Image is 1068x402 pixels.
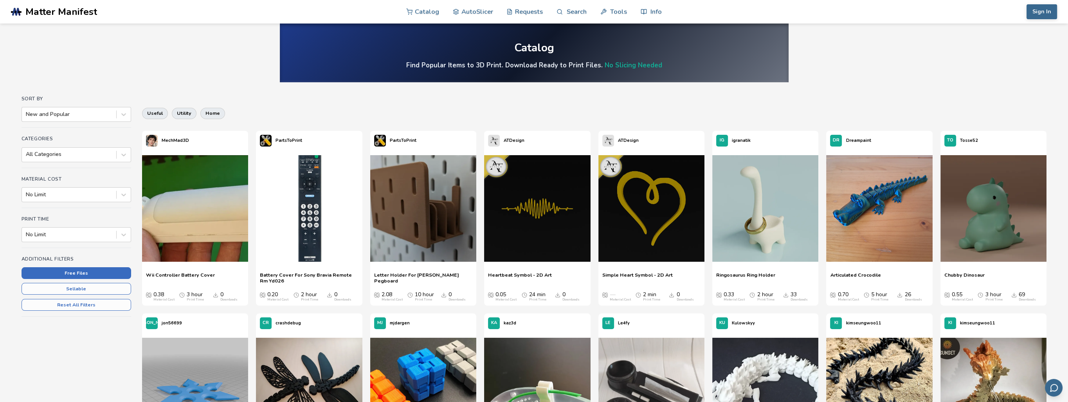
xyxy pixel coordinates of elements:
div: 3 hour [187,292,204,302]
p: kimseungwoo11 [960,319,995,327]
span: Downloads [669,292,674,298]
a: Articulated Crocodile [830,272,881,284]
div: Material Cost [267,298,288,302]
img: MechMad3D's profile [146,135,158,147]
div: Material Cost [952,298,973,302]
div: 2.08 [382,292,403,302]
button: home [200,108,225,119]
span: Average Print Time [294,292,299,298]
div: 24 min [529,292,546,302]
span: DR [833,138,839,143]
p: PartsToPrint [276,136,302,145]
button: Send feedback via email [1045,379,1063,397]
span: Average Print Time [522,292,527,298]
span: CR [263,321,269,326]
div: Print Time [757,298,774,302]
span: IG [720,138,724,143]
span: Downloads [213,292,218,298]
h4: Sort By [22,96,131,101]
div: Material Cost [495,298,517,302]
p: igranatik [732,136,751,145]
div: 0 [220,292,238,302]
a: Letter Holder For [PERSON_NAME] Pegboard [374,272,472,284]
div: Catalog [514,42,554,54]
input: New and Popular [26,111,27,118]
p: mjdargen [390,319,410,327]
h4: Material Cost [22,176,131,182]
a: Ringosaurus Ring Holder [716,272,775,284]
a: ATDesign's profileATDesign [598,131,643,150]
div: 33 [791,292,808,302]
div: 69 [1019,292,1036,302]
div: 0.33 [724,292,745,302]
button: useful [142,108,168,119]
p: kimseungwoo11 [846,319,881,327]
p: Dreampaint [846,136,871,145]
div: 0 [562,292,580,302]
div: Material Cost [610,298,631,302]
div: Print Time [985,298,1002,302]
div: Print Time [529,298,546,302]
span: Average Cost [260,292,265,298]
div: Print Time [301,298,318,302]
a: Wii Controller Battery Cover [146,272,215,284]
span: KI [948,321,952,326]
span: Downloads [783,292,789,298]
span: KI [834,321,838,326]
span: Average Print Time [636,292,641,298]
input: No Limit [26,192,27,198]
a: Simple Heart Symbol - 2D Art [602,272,673,284]
span: [PERSON_NAME] [133,321,170,326]
p: ATDesign [504,136,524,145]
button: Free Files [22,267,131,279]
span: Average Print Time [978,292,983,298]
div: Print Time [187,298,204,302]
button: Sign In [1027,4,1057,19]
div: 2 hour [301,292,318,302]
span: Average Cost [716,292,722,298]
img: ATDesign's profile [602,135,614,147]
h4: Find Popular Items to 3D Print. Download Ready to Print Files. [406,61,662,70]
div: 10 hour [415,292,434,302]
input: All Categories [26,151,27,158]
h4: Categories [22,136,131,141]
p: crashdebug [276,319,301,327]
span: Average Print Time [179,292,185,298]
div: 2 hour [757,292,774,302]
a: Heartbeat Symbol - 2D Art [488,272,552,284]
p: Le4fy [618,319,630,327]
a: ATDesign's profileATDesign [484,131,528,150]
button: Reset All Filters [22,299,131,311]
span: Average Print Time [407,292,413,298]
div: 0.55 [952,292,973,302]
p: MechMad3D [162,136,189,145]
div: Downloads [676,298,693,302]
a: Chubby Dinosaur [944,272,985,284]
span: Average Cost [374,292,380,298]
span: Average Print Time [864,292,869,298]
span: Average Cost [488,292,493,298]
div: Downloads [791,298,808,302]
div: 0.05 [495,292,517,302]
div: Downloads [334,298,351,302]
a: Battery Cover For Sony Bravia Remote Rm Yd026 [260,272,358,284]
a: No Slicing Needed [605,61,662,70]
a: MechMad3D's profileMechMad3D [142,131,193,150]
p: Tosse52 [960,136,978,145]
div: 3 hour [985,292,1002,302]
div: Material Cost [382,298,403,302]
span: KA [491,321,497,326]
span: LE [605,321,611,326]
p: PartsToPrint [390,136,416,145]
span: Matter Manifest [25,6,97,17]
div: Print Time [871,298,888,302]
span: — [610,292,615,298]
div: Downloads [220,298,238,302]
div: Downloads [562,298,580,302]
span: Downloads [1011,292,1017,298]
span: Downloads [897,292,902,298]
